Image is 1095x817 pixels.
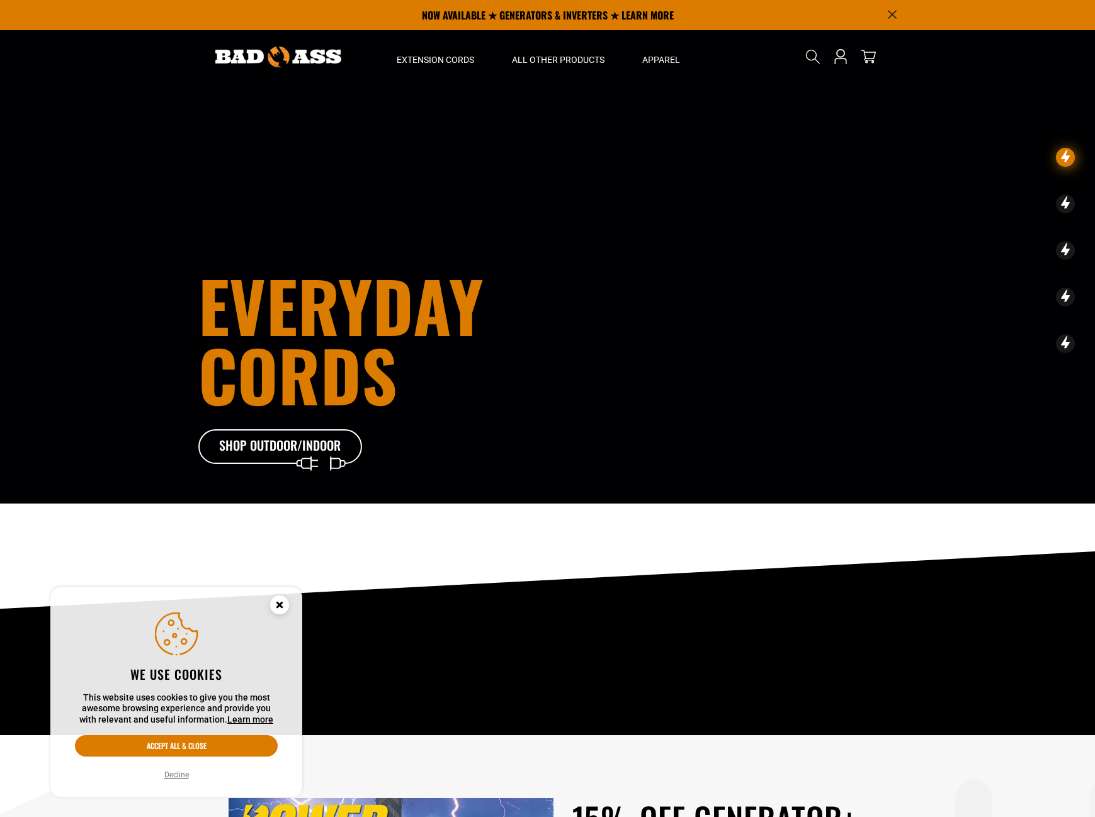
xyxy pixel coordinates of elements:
span: Apparel [642,54,680,65]
a: Shop Outdoor/Indoor [198,429,362,465]
h1: Everyday cords [198,271,618,409]
button: Decline [161,769,193,781]
span: Extension Cords [397,54,474,65]
h2: We use cookies [75,666,278,682]
aside: Cookie Consent [50,587,302,797]
p: This website uses cookies to give you the most awesome browsing experience and provide you with r... [75,692,278,726]
summary: Search [803,47,823,67]
img: Bad Ass Extension Cords [215,47,341,67]
a: Learn more [227,714,273,724]
summary: Extension Cords [378,30,493,83]
summary: Apparel [623,30,699,83]
span: All Other Products [512,54,604,65]
button: Accept all & close [75,735,278,757]
summary: All Other Products [493,30,623,83]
